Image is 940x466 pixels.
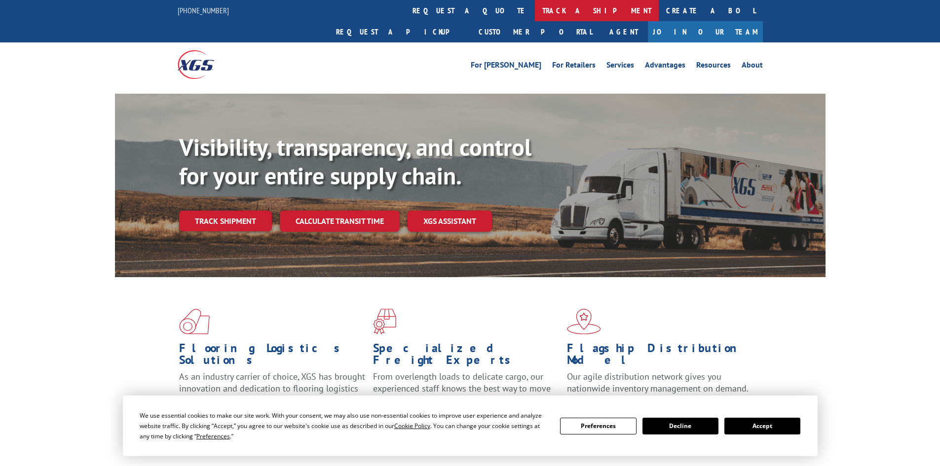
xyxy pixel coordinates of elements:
button: Decline [642,418,718,434]
span: Our agile distribution network gives you nationwide inventory management on demand. [567,371,749,394]
a: Services [606,61,634,72]
a: Advantages [645,61,685,72]
div: Cookie Consent Prompt [123,395,818,456]
a: For [PERSON_NAME] [471,61,541,72]
a: Request a pickup [329,21,471,42]
a: Agent [600,21,648,42]
p: From overlength loads to delicate cargo, our experienced staff knows the best way to move your fr... [373,371,560,415]
button: Accept [724,418,800,434]
h1: Specialized Freight Experts [373,342,560,371]
span: Cookie Policy [394,422,430,430]
img: xgs-icon-total-supply-chain-intelligence-red [179,309,210,334]
h1: Flooring Logistics Solutions [179,342,366,371]
div: We use essential cookies to make our site work. With your consent, we may also use non-essential ... [140,410,548,441]
a: Resources [696,61,731,72]
span: As an industry carrier of choice, XGS has brought innovation and dedication to flooring logistics... [179,371,365,406]
span: Preferences [196,432,230,440]
a: Calculate transit time [280,211,400,232]
h1: Flagship Distribution Model [567,342,753,371]
a: Track shipment [179,211,272,231]
a: About [742,61,763,72]
button: Preferences [560,418,636,434]
img: xgs-icon-focused-on-flooring-red [373,309,396,334]
a: XGS ASSISTANT [408,211,492,232]
a: Join Our Team [648,21,763,42]
img: xgs-icon-flagship-distribution-model-red [567,309,601,334]
a: For Retailers [552,61,596,72]
a: Customer Portal [471,21,600,42]
a: [PHONE_NUMBER] [178,5,229,15]
b: Visibility, transparency, and control for your entire supply chain. [179,132,531,191]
